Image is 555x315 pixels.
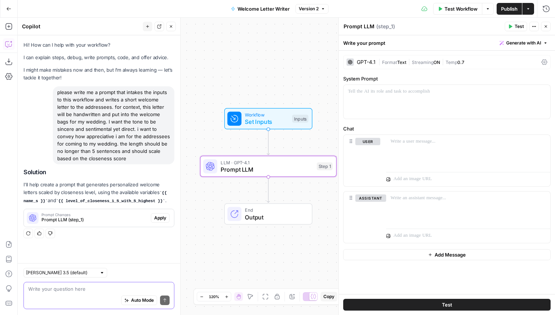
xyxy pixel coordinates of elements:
[245,111,289,118] span: Workflow
[237,5,290,12] span: Welcome Letter Writer
[154,215,166,221] span: Apply
[446,60,457,65] span: Temp
[343,249,551,260] button: Add Message
[221,159,313,166] span: LLM · GPT-4.1
[505,22,527,31] button: Test
[23,41,174,49] p: Hi! How can I help with your workflow?
[434,60,440,65] span: ON
[41,216,148,223] span: Prompt LLM (step_1)
[515,23,524,30] span: Test
[435,251,466,258] span: Add Message
[357,60,376,65] div: GPT-4.1
[378,58,382,65] span: |
[497,3,522,15] button: Publish
[245,207,305,214] span: End
[323,293,334,300] span: Copy
[317,162,333,171] div: Step 1
[22,23,141,30] div: Copilot
[295,4,329,14] button: Version 2
[343,75,551,82] label: System Prompt
[355,194,386,202] button: assistant
[131,297,154,304] span: Auto Mode
[23,54,174,61] p: I can explain steps, debug, write prompts, code, and offer advice.
[23,191,167,203] code: {{ name_s }}
[221,165,313,174] span: Prompt LLM
[267,177,269,203] g: Edge from step_1 to end
[56,199,165,203] code: {{ level_of_closeness_1_5_with_5_highest }}
[121,296,157,305] button: Auto Mode
[344,23,374,30] textarea: Prompt LLM
[245,117,289,126] span: Set Inputs
[397,60,406,65] span: Text
[23,66,174,82] p: I might make mistakes now and then, but I’m always learning — let’s tackle it together!
[376,23,395,30] span: ( step_1 )
[151,213,170,223] button: Apply
[41,213,148,216] span: Prompt Changes
[245,213,305,222] span: Output
[442,301,452,308] span: Test
[497,38,551,48] button: Generate with AI
[23,181,174,204] p: I'll help create a prompt that generates personalized welcome letters scaled by closeness level, ...
[506,40,541,46] span: Generate with AI
[344,135,380,186] div: user
[200,108,337,129] div: WorkflowSet InputsInputs
[344,191,380,243] div: assistant
[433,3,482,15] button: Test Workflow
[457,60,464,65] span: 0.7
[200,203,337,225] div: EndOutput
[26,269,97,276] input: Claude Sonnet 3.5 (default)
[267,129,269,155] g: Edge from start to step_1
[299,6,319,12] span: Version 2
[406,58,412,65] span: |
[292,115,308,123] div: Inputs
[209,294,219,300] span: 120%
[23,169,174,176] h2: Solution
[440,58,446,65] span: |
[339,35,555,50] div: Write your prompt
[343,299,551,311] button: Test
[200,156,337,177] div: LLM · GPT-4.1Prompt LLMStep 1
[53,86,174,164] div: please write me a prompt that intakes the inputs to this workflow and writes a short welcome lett...
[343,125,551,132] label: Chat
[412,60,434,65] span: Streaming
[355,138,380,145] button: user
[382,60,397,65] span: Format
[501,5,518,12] span: Publish
[320,292,337,301] button: Copy
[445,5,478,12] span: Test Workflow
[226,3,294,15] button: Welcome Letter Writer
